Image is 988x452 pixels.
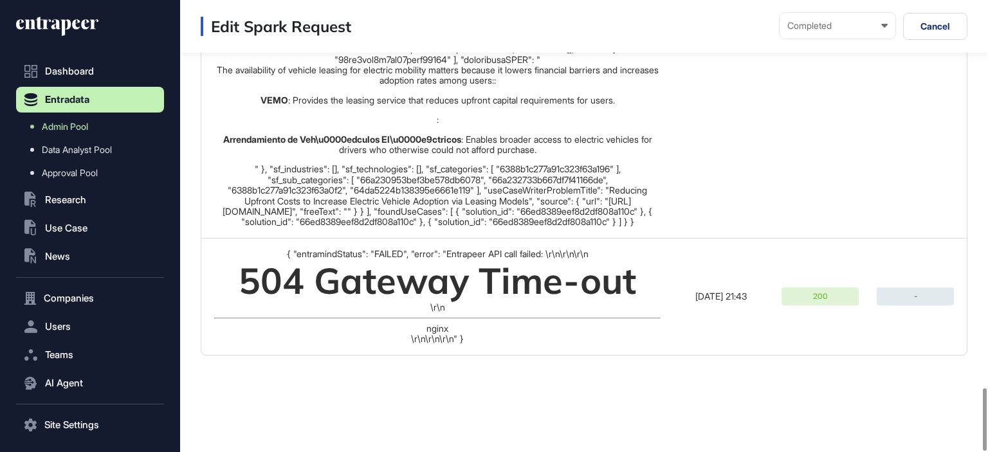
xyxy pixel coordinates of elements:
[214,323,661,334] center: nginx
[45,251,70,262] span: News
[45,95,89,105] span: Entradata
[16,412,164,438] button: Site Settings
[201,17,351,36] h3: Edit Spark Request
[214,65,661,86] p: The availability of vehicle leasing for electric mobility matters because it lowers financial bar...
[45,195,86,205] span: Research
[42,145,112,155] span: Data Analyst Pool
[214,95,661,105] li: : Provides the leasing service that reduces upfront capital requirements for users.
[16,87,164,113] button: Entradata
[782,287,859,305] div: 200
[16,187,164,213] button: Research
[16,59,164,84] a: Dashboard
[42,122,88,132] span: Admin Pool
[214,134,661,156] li: : Enables broader access to electric vehicles for drivers who otherwise could not afford purchase.
[261,95,288,105] strong: VEMO
[223,134,461,145] strong: Arrendamiento de Veh\u0000edculos El\u0000e9ctricos
[45,350,73,360] span: Teams
[16,342,164,368] button: Teams
[16,285,164,311] button: Companies
[23,138,164,161] a: Data Analyst Pool
[42,168,98,178] span: Approval Pool
[45,378,83,388] span: AI Agent
[16,215,164,241] button: Use Case
[877,287,954,305] div: -
[214,249,661,345] div: { "entramindStatus": "FAILED", "error": "Entrapeer API call failed: \r\n \r\n\r\n \r\n \r\n\r\n\r...
[673,291,769,302] div: [DATE] 21:43
[23,115,164,138] a: Admin Pool
[23,161,164,185] a: Approval Pool
[45,223,87,233] span: Use Case
[16,244,164,269] button: News
[214,259,661,302] h1: 504 Gateway Time-out
[16,314,164,339] button: Users
[44,420,99,430] span: Site Settings
[16,370,164,396] button: AI Agent
[45,321,71,332] span: Users
[45,66,94,77] span: Dashboard
[903,13,967,40] button: Cancel
[214,114,661,125] p: :
[44,293,94,303] span: Companies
